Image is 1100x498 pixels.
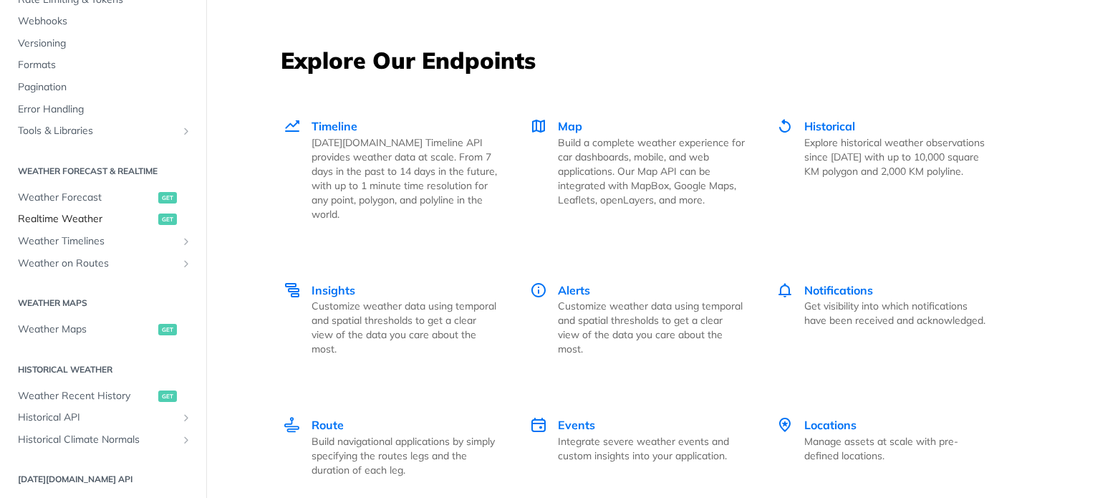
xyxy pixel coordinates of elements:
[530,282,547,299] img: Alerts
[158,324,177,335] span: get
[18,257,177,271] span: Weather on Routes
[18,58,192,72] span: Formats
[18,14,192,29] span: Webhooks
[804,119,855,133] span: Historical
[804,418,857,432] span: Locations
[11,120,196,142] a: Tools & LibrariesShow subpages for Tools & Libraries
[11,407,196,428] a: Historical APIShow subpages for Historical API
[158,214,177,225] span: get
[11,429,196,451] a: Historical Climate NormalsShow subpages for Historical Climate Normals
[761,87,1007,252] a: Historical Historical Explore historical weather observations since [DATE] with up to 10,000 squa...
[11,54,196,76] a: Formats
[558,283,590,297] span: Alerts
[11,33,196,54] a: Versioning
[11,473,196,486] h2: [DATE][DOMAIN_NAME] API
[312,418,344,432] span: Route
[804,434,991,463] p: Manage assets at scale with pre-defined locations.
[18,37,192,51] span: Versioning
[158,391,177,402] span: get
[18,411,177,425] span: Historical API
[284,282,301,299] img: Insights
[11,297,196,310] h2: Weather Maps
[514,87,761,252] a: Map Map Build a complete weather experience for car dashboards, mobile, and web applications. Our...
[312,135,498,221] p: [DATE][DOMAIN_NAME] Timeline API provides weather data at scale. From 7 days in the past to 14 da...
[776,416,793,434] img: Locations
[558,299,745,356] p: Customize weather data using temporal and spatial thresholds to get a clear view of the data you ...
[558,418,595,432] span: Events
[18,102,192,117] span: Error Handling
[18,212,155,226] span: Realtime Weather
[11,231,196,252] a: Weather TimelinesShow subpages for Weather Timelines
[11,253,196,274] a: Weather on RoutesShow subpages for Weather on Routes
[11,363,196,376] h2: Historical Weather
[11,187,196,209] a: Weather Forecastget
[804,283,873,297] span: Notifications
[11,386,196,407] a: Weather Recent Historyget
[18,433,177,447] span: Historical Climate Normals
[11,165,196,178] h2: Weather Forecast & realtime
[558,135,745,207] p: Build a complete weather experience for car dashboards, mobile, and web applications. Our Map API...
[11,99,196,120] a: Error Handling
[804,135,991,178] p: Explore historical weather observations since [DATE] with up to 10,000 square KM polygon and 2,00...
[11,11,196,32] a: Webhooks
[776,282,793,299] img: Notifications
[284,416,301,434] img: Route
[312,434,498,477] p: Build navigational applications by simply specifying the routes legs and the duration of each leg.
[18,234,177,249] span: Weather Timelines
[18,80,192,95] span: Pagination
[180,258,192,269] button: Show subpages for Weather on Routes
[18,124,177,138] span: Tools & Libraries
[158,192,177,203] span: get
[282,87,514,252] a: Timeline Timeline [DATE][DOMAIN_NAME] Timeline API provides weather data at scale. From 7 days in...
[18,389,155,403] span: Weather Recent History
[282,252,514,387] a: Insights Insights Customize weather data using temporal and spatial thresholds to get a clear vie...
[18,191,155,205] span: Weather Forecast
[11,319,196,340] a: Weather Mapsget
[558,434,745,463] p: Integrate severe weather events and custom insights into your application.
[776,118,793,135] img: Historical
[281,44,1026,76] h3: Explore Our Endpoints
[530,118,547,135] img: Map
[180,236,192,247] button: Show subpages for Weather Timelines
[180,125,192,137] button: Show subpages for Tools & Libraries
[312,119,357,133] span: Timeline
[312,299,498,356] p: Customize weather data using temporal and spatial thresholds to get a clear view of the data you ...
[761,252,1007,387] a: Notifications Notifications Get visibility into which notifications have been received and acknow...
[284,118,301,135] img: Timeline
[312,283,355,297] span: Insights
[180,434,192,446] button: Show subpages for Historical Climate Normals
[558,119,582,133] span: Map
[804,299,991,327] p: Get visibility into which notifications have been received and acknowledged.
[514,252,761,387] a: Alerts Alerts Customize weather data using temporal and spatial thresholds to get a clear view of...
[11,209,196,230] a: Realtime Weatherget
[11,77,196,98] a: Pagination
[530,416,547,434] img: Events
[180,412,192,423] button: Show subpages for Historical API
[18,322,155,337] span: Weather Maps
